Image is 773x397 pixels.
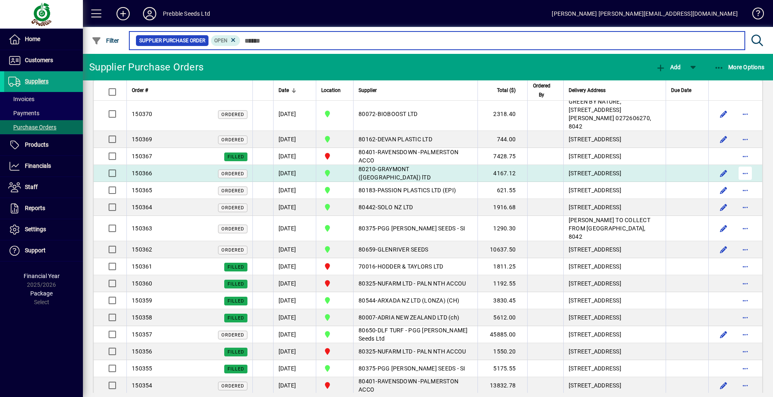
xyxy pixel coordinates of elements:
td: 4167.12 [477,165,527,182]
a: Products [4,135,83,155]
span: 80007 [359,314,376,321]
td: 744.00 [477,131,527,148]
td: 5612.00 [477,309,527,326]
span: PALMERSTON NORTH [321,278,348,288]
span: 150364 [132,204,153,211]
button: Edit [717,107,730,121]
span: Package [30,290,53,297]
span: Invoices [8,96,34,102]
td: - [353,360,477,377]
span: Filled [228,264,244,270]
td: [STREET_ADDRESS] [563,292,666,309]
td: 45885.00 [477,326,527,343]
a: Staff [4,177,83,198]
td: - [353,326,477,343]
td: - [353,275,477,292]
a: Settings [4,219,83,240]
span: HODDER & TAYLORS LTD [378,263,443,270]
span: 80183 [359,187,376,194]
td: [DATE] [273,326,316,343]
span: CHRISTCHURCH [321,244,348,254]
a: Reports [4,198,83,219]
span: DLF TURF - PGG [PERSON_NAME] Seeds Ltd [359,327,468,342]
span: 80375 [359,365,376,372]
div: Supplier [359,86,473,95]
span: Ordered [221,383,244,389]
td: [STREET_ADDRESS] [563,199,666,216]
a: Home [4,29,83,50]
span: ARXADA NZ LTD (LONZA) (CH) [378,297,460,304]
td: 1811.25 [477,258,527,275]
span: 150370 [132,111,153,117]
span: Filled [228,349,244,355]
div: Ordered By [533,81,558,99]
span: GRAYMONT ([GEOGRAPHIC_DATA]) lTD [359,166,431,181]
button: Edit [717,379,730,392]
td: [DATE] [273,199,316,216]
span: 80401 [359,378,376,385]
span: CHRISTCHURCH [321,202,348,212]
td: [DATE] [273,165,316,182]
span: NUFARM LTD - PALN NTH ACCOU [378,348,466,355]
span: CHRISTCHURCH [321,109,348,119]
a: Purchase Orders [4,120,83,134]
span: 150369 [132,136,153,143]
span: 150367 [132,153,153,160]
span: 80544 [359,297,376,304]
span: Ordered [221,247,244,253]
a: Financials [4,156,83,177]
span: NUFARM LTD - PALN NTH ACCOU [378,280,466,287]
td: 5175.55 [477,360,527,377]
td: [STREET_ADDRESS] [563,326,666,343]
td: GREEN BY NATURE, [STREET_ADDRESS][PERSON_NAME] 0272606270, 8042 [563,97,666,131]
span: CHRISTCHURCH [321,168,348,178]
td: 1192.55 [477,275,527,292]
td: [DATE] [273,241,316,258]
button: More options [739,201,752,214]
span: Delivery Address [569,86,606,95]
td: [DATE] [273,292,316,309]
td: 1290.30 [477,216,527,241]
span: CHRISTCHURCH [321,312,348,322]
button: More options [739,294,752,307]
div: Total ($) [483,86,523,95]
td: [DATE] [273,182,316,199]
span: Ordered [221,205,244,211]
mat-chip: Completion Status: Open [211,35,240,46]
td: [STREET_ADDRESS] [563,165,666,182]
span: 150362 [132,246,153,253]
span: 150358 [132,314,153,321]
span: Filled [228,154,244,160]
span: CHRISTCHURCH [321,185,348,195]
span: 80210 [359,166,376,172]
button: More Options [712,60,767,75]
span: 80375 [359,225,376,232]
button: Edit [717,184,730,197]
span: Supplier Purchase Order [139,36,205,45]
td: - [353,199,477,216]
button: Edit [717,167,730,180]
span: Ordered [221,226,244,232]
span: Ordered [221,188,244,194]
td: [STREET_ADDRESS] [563,275,666,292]
button: Filter [90,33,121,48]
span: Ordered By [533,81,551,99]
span: Suppliers [25,78,48,85]
span: Filled [228,281,244,287]
td: [DATE] [273,275,316,292]
a: Invoices [4,92,83,106]
span: 80162 [359,136,376,143]
span: Reports [25,205,45,211]
span: Open [214,38,228,44]
button: Edit [717,133,730,146]
span: PASSION PLASTICS LTD (EPI) [378,187,456,194]
button: More options [739,167,752,180]
td: [DATE] [273,309,316,326]
td: - [353,292,477,309]
td: [DATE] [273,377,316,394]
span: Home [25,36,40,42]
span: 150359 [132,297,153,304]
span: 80401 [359,149,376,155]
td: 621.55 [477,182,527,199]
div: Supplier Purchase Orders [89,61,204,74]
